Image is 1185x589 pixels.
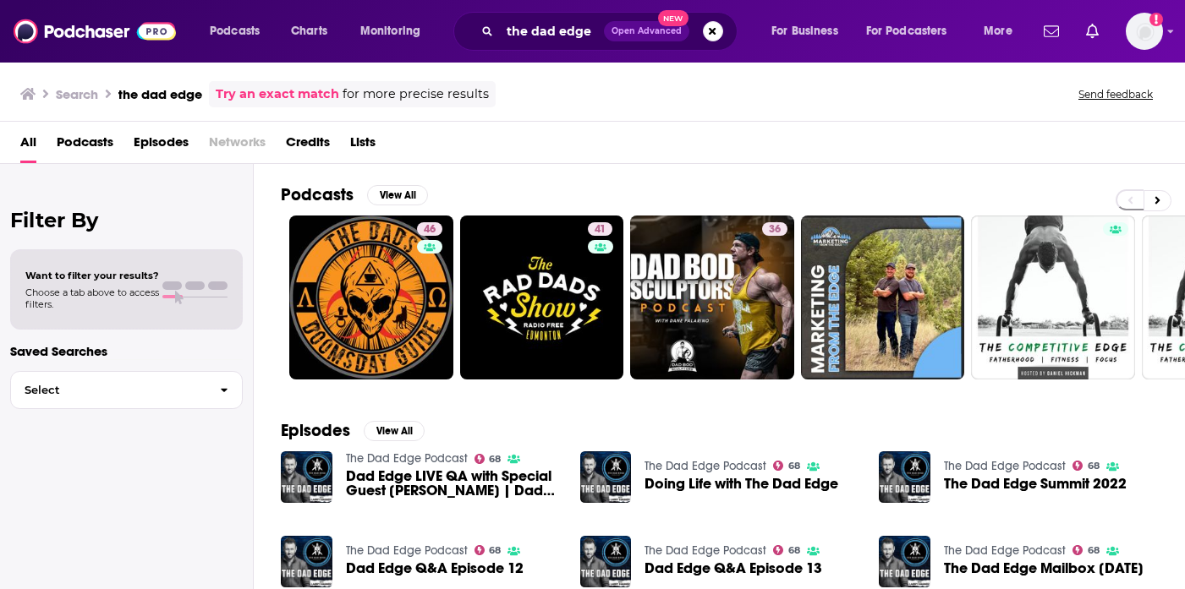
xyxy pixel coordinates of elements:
button: open menu [855,18,972,45]
a: Try an exact match [216,85,339,104]
a: Dad Edge LIVE QA with Special Guest Ethan Hagner | Dad Edge Live QA Mastermind [346,469,560,498]
span: Want to filter your results? [25,270,159,281]
a: EpisodesView All [281,420,425,441]
span: 41 [595,221,606,238]
span: 68 [489,547,501,554]
a: 68 [1073,545,1100,555]
span: The Dad Edge Mailbox [DATE] [944,561,1144,575]
span: Dad Edge LIVE QA with Special Guest [PERSON_NAME] | Dad Edge Live QA Mastermind [346,469,560,498]
button: open menu [198,18,282,45]
img: Dad Edge Q&A Episode 12 [281,536,332,587]
span: 68 [489,455,501,463]
a: The Dad Edge Podcast [346,543,468,558]
a: 46 [289,215,453,379]
span: Open Advanced [612,27,682,35]
a: Podcasts [57,128,113,163]
span: 68 [788,547,800,554]
span: Networks [209,128,266,163]
h3: the dad edge [118,86,202,102]
button: Show profile menu [1126,13,1163,50]
button: Open AdvancedNew [604,21,689,41]
a: The Dad Edge Podcast [645,459,766,473]
img: The Dad Edge Summit 2022 [879,451,930,503]
div: Search podcasts, credits, & more... [469,12,754,51]
span: Logged in as megcassidy [1126,13,1163,50]
img: User Profile [1126,13,1163,50]
a: Lists [350,128,376,163]
span: 68 [1088,462,1100,470]
h2: Episodes [281,420,350,441]
img: Doing Life with The Dad Edge [580,451,632,503]
a: 68 [475,454,502,464]
span: Charts [291,19,327,43]
a: Doing Life with The Dad Edge [645,477,838,491]
a: The Dad Edge Summit 2022 [944,477,1127,491]
a: 36 [630,215,794,379]
a: 41 [460,215,624,379]
h2: Filter By [10,208,243,232]
a: 68 [475,545,502,555]
img: Podchaser - Follow, Share and Rate Podcasts [14,15,176,47]
a: The Dad Edge Podcast [346,451,468,466]
a: The Dad Edge Podcast [645,543,766,558]
span: Select [11,384,206,395]
button: View All [364,421,425,441]
button: Select [10,371,243,409]
h3: Search [56,86,98,102]
a: Credits [286,128,330,163]
a: All [20,128,36,163]
a: 68 [1073,461,1100,471]
a: Dad Edge Q&A Episode 12 [346,561,524,575]
a: Dad Edge Q&A Episode 13 [645,561,822,575]
img: Dad Edge LIVE QA with Special Guest Ethan Hagner | Dad Edge Live QA Mastermind [281,451,332,503]
span: New [658,10,689,26]
svg: Add a profile image [1149,13,1163,26]
span: For Podcasters [866,19,947,43]
a: 41 [588,222,612,236]
button: open menu [348,18,442,45]
input: Search podcasts, credits, & more... [500,18,604,45]
a: The Dad Edge Mailbox January 2021 [944,561,1144,575]
button: open menu [760,18,859,45]
a: The Dad Edge Podcast [944,459,1066,473]
a: The Dad Edge Podcast [944,543,1066,558]
h2: Podcasts [281,184,354,205]
a: Episodes [134,128,189,163]
a: Show notifications dropdown [1079,17,1105,46]
button: View All [367,185,428,205]
img: The Dad Edge Mailbox January 2021 [879,536,930,587]
button: Send feedback [1073,87,1158,101]
p: Saved Searches [10,343,243,359]
span: 36 [769,221,781,238]
span: for more precise results [343,85,489,104]
a: 68 [773,545,800,555]
span: 68 [1088,547,1100,554]
a: 68 [773,461,800,471]
a: Show notifications dropdown [1037,17,1066,46]
span: Monitoring [360,19,420,43]
a: Charts [280,18,337,45]
span: Podcasts [210,19,260,43]
a: 46 [417,222,442,236]
button: open menu [972,18,1034,45]
span: Choose a tab above to access filters. [25,286,159,310]
a: PodcastsView All [281,184,428,205]
a: 36 [762,222,787,236]
span: 68 [788,462,800,470]
span: For Business [771,19,838,43]
span: 46 [424,221,436,238]
img: Dad Edge Q&A Episode 13 [580,536,632,587]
